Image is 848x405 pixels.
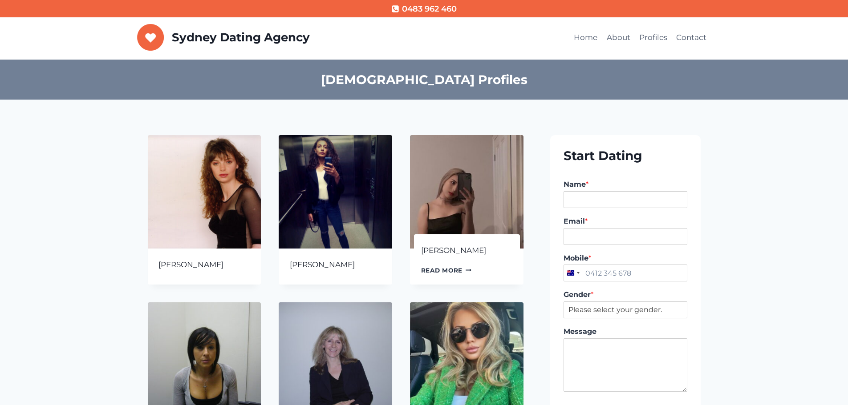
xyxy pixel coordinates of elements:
[564,265,687,281] input: Mobile
[172,31,310,44] p: Sydney Dating Agency
[410,135,523,249] img: Anna
[421,246,486,255] a: [PERSON_NAME]
[569,27,602,48] a: Home
[564,265,582,281] button: Selected country
[11,70,837,89] h2: [DEMOGRAPHIC_DATA] Profiles
[402,3,457,16] span: 0483 962 460
[569,27,711,48] nav: Primary Navigation
[137,24,164,51] img: Sydney Dating Agency
[635,27,672,48] a: Profiles
[290,260,355,269] a: [PERSON_NAME]
[421,264,472,277] a: Read more about “Anna”
[391,3,456,16] a: 0483 962 460
[564,217,687,226] label: Email
[564,180,687,189] label: Name
[158,260,223,269] a: [PERSON_NAME]
[672,27,711,48] a: Contact
[137,24,310,51] a: Sydney Dating Agency
[279,135,392,249] img: Ana
[148,135,261,249] img: Alex
[564,290,687,300] label: Gender
[564,327,687,337] label: Message
[564,146,687,165] h2: Start Dating
[602,27,634,48] a: About
[564,254,687,263] label: Mobile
